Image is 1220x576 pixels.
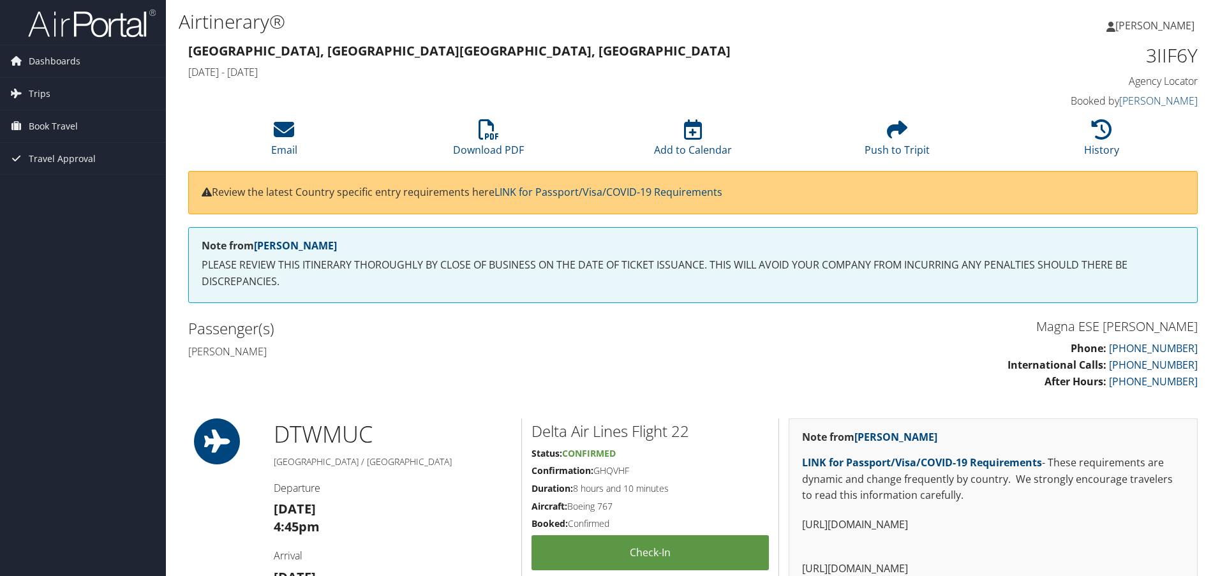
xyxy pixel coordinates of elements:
a: LINK for Passport/Visa/COVID-19 Requirements [495,185,722,199]
strong: Aircraft: [532,500,567,512]
h1: 3IIF6Y [960,42,1198,69]
span: Travel Approval [29,143,96,175]
strong: International Calls: [1008,358,1106,372]
h4: [DATE] - [DATE] [188,65,941,79]
h1: DTW MUC [274,418,512,450]
h2: Passenger(s) [188,318,683,339]
strong: Phone: [1071,341,1106,355]
strong: Duration: [532,482,573,494]
strong: [GEOGRAPHIC_DATA], [GEOGRAPHIC_DATA] [GEOGRAPHIC_DATA], [GEOGRAPHIC_DATA] [188,42,731,59]
span: Trips [29,78,50,110]
strong: Booked: [532,517,568,529]
h4: Agency Locator [960,74,1198,88]
h4: Arrival [274,549,512,563]
p: Review the latest Country specific entry requirements here [202,184,1184,201]
strong: Status: [532,447,562,459]
h4: Booked by [960,94,1198,108]
a: Email [271,126,297,157]
strong: [DATE] [274,500,316,517]
h5: Boeing 767 [532,500,769,513]
a: Push to Tripit [865,126,930,157]
a: [PHONE_NUMBER] [1109,358,1198,372]
a: [PERSON_NAME] [1119,94,1198,108]
span: Book Travel [29,110,78,142]
strong: Confirmation: [532,464,593,476]
h5: [GEOGRAPHIC_DATA] / [GEOGRAPHIC_DATA] [274,455,512,468]
a: Check-in [532,535,769,570]
a: [PHONE_NUMBER] [1109,374,1198,388]
span: Confirmed [562,447,616,459]
strong: Note from [802,430,937,444]
h3: Magna ESE [PERSON_NAME] [703,318,1198,336]
h4: Departure [274,481,512,495]
strong: After Hours: [1045,374,1106,388]
p: PLEASE REVIEW THIS ITINERARY THOROUGHLY BY CLOSE OF BUSINESS ON THE DATE OF TICKET ISSUANCE. THIS... [202,257,1184,290]
strong: Note from [202,239,337,253]
span: Dashboards [29,45,80,77]
a: [PERSON_NAME] [1106,6,1207,45]
h5: 8 hours and 10 minutes [532,482,769,495]
a: LINK for Passport/Visa/COVID-19 Requirements [802,455,1042,469]
span: [PERSON_NAME] [1115,18,1194,33]
h4: [PERSON_NAME] [188,344,683,358]
a: Add to Calendar [654,126,732,157]
strong: 4:45pm [274,518,320,535]
img: airportal-logo.png [28,8,156,38]
a: History [1084,126,1119,157]
h5: GHQVHF [532,464,769,477]
h1: Airtinerary® [179,8,865,35]
h5: Confirmed [532,517,769,530]
a: [PHONE_NUMBER] [1109,341,1198,355]
h2: Delta Air Lines Flight 22 [532,420,769,442]
a: Download PDF [453,126,524,157]
a: [PERSON_NAME] [854,430,937,444]
p: - These requirements are dynamic and change frequently by country. We strongly encourage traveler... [802,455,1184,504]
p: [URL][DOMAIN_NAME] [802,517,1184,533]
a: [PERSON_NAME] [254,239,337,253]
